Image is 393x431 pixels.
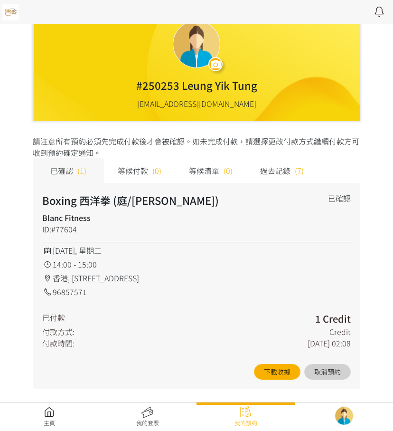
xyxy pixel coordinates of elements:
[136,77,257,93] div: #250253 Leung Yik Tung
[42,212,289,223] h4: Blanc Fitness
[315,312,351,326] h3: 1 Credit
[77,165,86,176] span: (1)
[254,364,300,380] a: 下載收據
[328,192,351,204] div: 已確認
[308,337,351,349] div: [DATE] 02:08
[224,165,233,176] span: (0)
[42,312,65,326] div: 已付款
[42,245,351,256] div: [DATE], 星期二
[260,165,290,176] span: 過去記錄
[137,98,256,109] div: [EMAIL_ADDRESS][DOMAIN_NAME]
[42,259,351,270] div: 14:00 - 15:00
[329,326,351,337] div: Credit
[42,192,289,208] h2: Boxing 西洋拳 (庭/[PERSON_NAME])
[152,165,161,176] span: (0)
[118,165,148,176] span: 等候付款
[42,223,289,235] div: ID:#77604
[295,165,304,176] span: (7)
[42,326,75,337] div: 付款方式:
[189,165,219,176] span: 等候清單
[304,364,351,380] button: 取消預約
[53,272,139,284] span: 香港, [STREET_ADDRESS]
[42,337,75,349] div: 付款時間:
[50,165,73,176] span: 已確認
[33,135,360,389] div: 請注意所有預約必須先完成付款後才會被確認。如未完成付款，請選擇更改付款方式繼續付款方可收到預約確定通知。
